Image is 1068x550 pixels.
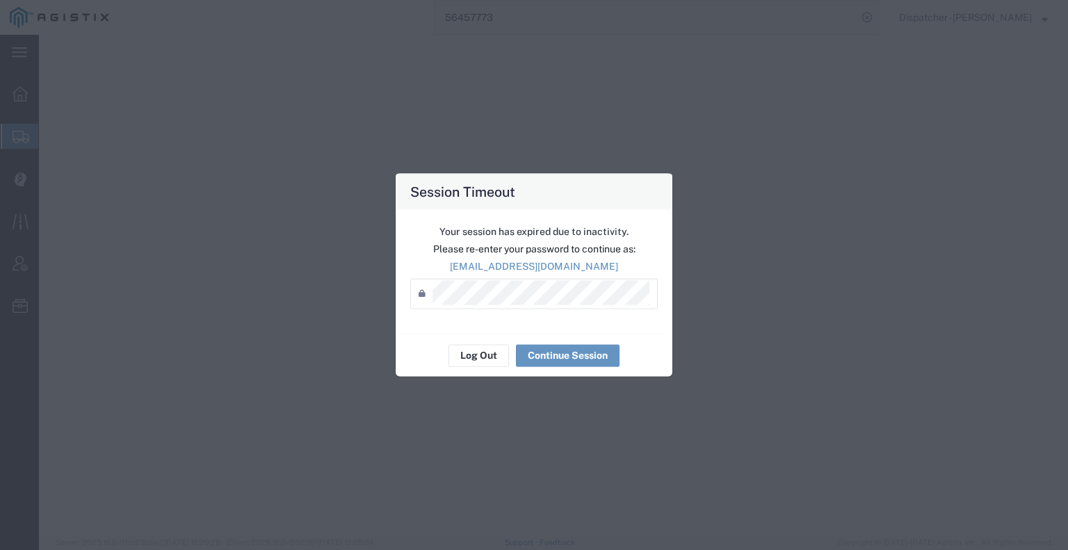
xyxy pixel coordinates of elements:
[410,224,658,238] p: Your session has expired due to inactivity.
[410,241,658,256] p: Please re-enter your password to continue as:
[410,181,515,201] h4: Session Timeout
[410,259,658,273] p: [EMAIL_ADDRESS][DOMAIN_NAME]
[516,344,620,366] button: Continue Session
[448,344,509,366] button: Log Out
